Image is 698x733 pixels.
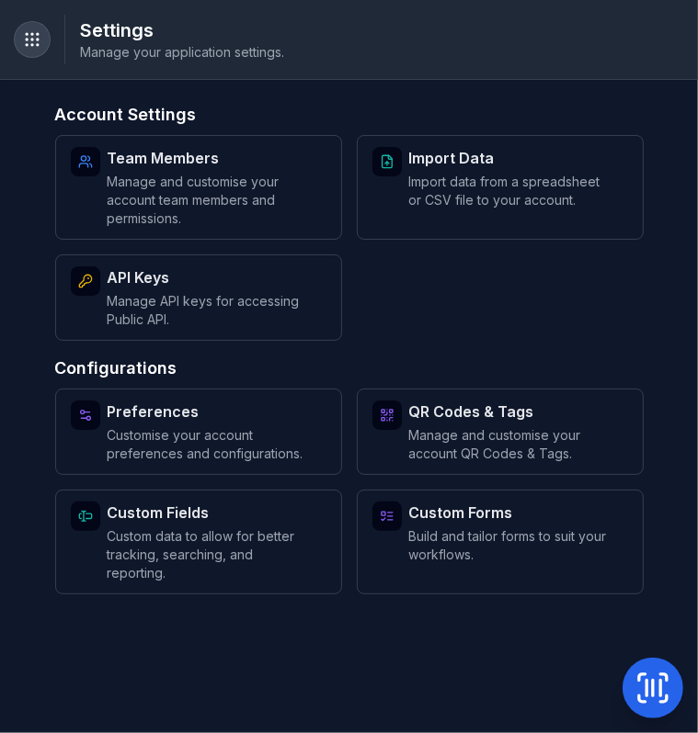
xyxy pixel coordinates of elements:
[108,173,312,228] span: Manage and customise your account team members and permissions.
[55,254,342,341] a: API KeysManage API keys for accessing Public API.
[409,502,613,524] strong: Custom Forms
[80,17,284,43] h2: Settings
[108,147,312,169] strong: Team Members
[357,490,644,594] a: Custom FormsBuild and tailor forms to suit your workflows.
[357,135,644,240] a: Import DataImport data from a spreadsheet or CSV file to your account.
[108,400,312,423] strong: Preferences
[108,502,312,524] strong: Custom Fields
[108,266,312,288] strong: API Keys
[55,355,644,381] h3: Configurations
[409,527,613,564] span: Build and tailor forms to suit your workflows.
[357,389,644,475] a: QR Codes & TagsManage and customise your account QR Codes & Tags.
[108,527,312,582] span: Custom data to allow for better tracking, searching, and reporting.
[409,173,613,209] span: Import data from a spreadsheet or CSV file to your account.
[409,400,613,423] strong: QR Codes & Tags
[55,389,342,475] a: PreferencesCustomise your account preferences and configurations.
[409,426,613,463] span: Manage and customise your account QR Codes & Tags.
[55,102,644,128] h3: Account Settings
[55,135,342,240] a: Team MembersManage and customise your account team members and permissions.
[409,147,613,169] strong: Import Data
[55,490,342,594] a: Custom FieldsCustom data to allow for better tracking, searching, and reporting.
[108,292,312,329] span: Manage API keys for accessing Public API.
[80,43,284,62] span: Manage your application settings.
[108,426,312,463] span: Customise your account preferences and configurations.
[15,22,50,57] button: Toggle navigation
